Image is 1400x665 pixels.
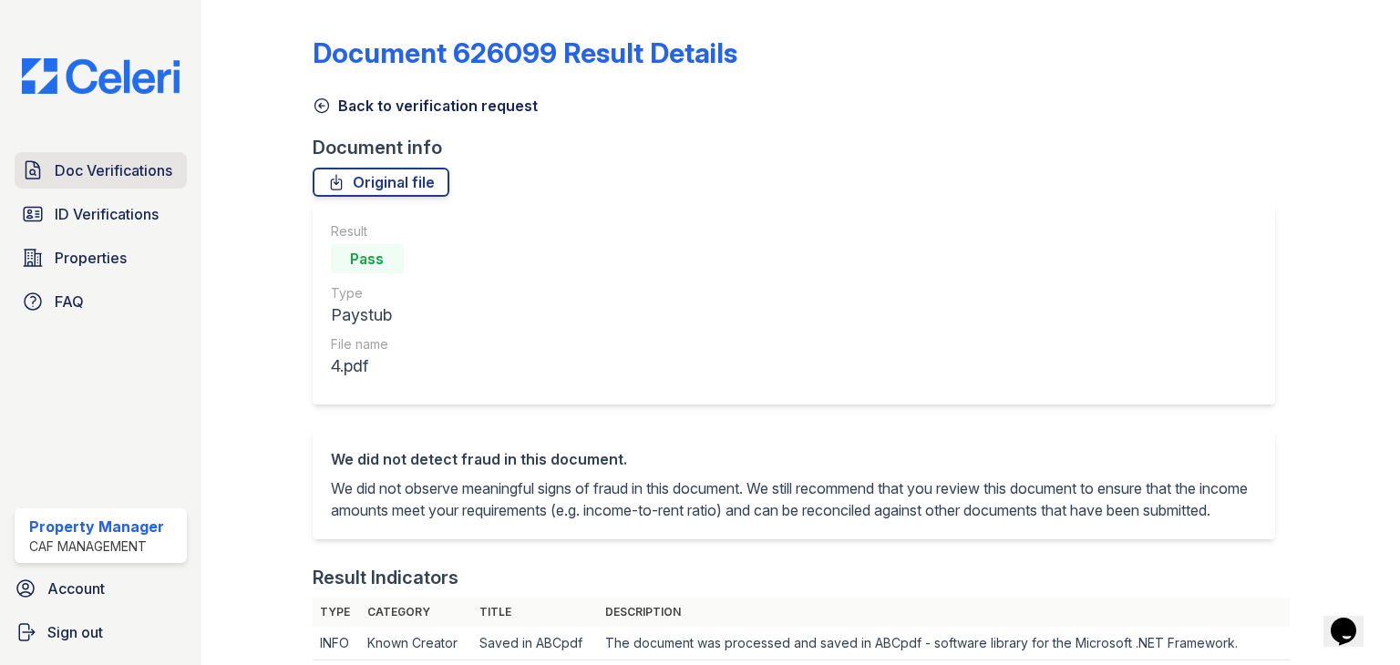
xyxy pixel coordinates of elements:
[1323,592,1382,647] iframe: chat widget
[15,283,187,320] a: FAQ
[313,565,458,590] div: Result Indicators
[29,516,164,537] div: Property Manager
[55,247,127,269] span: Properties
[313,95,538,117] a: Back to verification request
[15,196,187,232] a: ID Verifications
[7,58,194,94] img: CE_Logo_Blue-a8612792a0a2168367f1c8372b55b34899dd931a85d93a1a3d3e32e68fde9ad4.png
[313,36,737,69] a: Document 626099 Result Details
[47,578,105,599] span: Account
[331,284,404,302] div: Type
[598,598,1290,627] th: Description
[29,537,164,556] div: CAF Management
[331,222,404,240] div: Result
[331,448,1257,470] div: We did not detect fraud in this document.
[47,621,103,643] span: Sign out
[472,627,598,660] td: Saved in ABCpdf
[331,353,404,379] div: 4.pdf
[313,598,360,627] th: Type
[360,627,472,660] td: Known Creator
[331,477,1257,521] p: We did not observe meaningful signs of fraud in this document. We still recommend that you review...
[331,244,404,273] div: Pass
[331,335,404,353] div: File name
[15,152,187,189] a: Doc Verifications
[7,570,194,607] a: Account
[55,159,172,181] span: Doc Verifications
[598,627,1290,660] td: The document was processed and saved in ABCpdf - software library for the Microsoft .NET Framework.
[55,291,84,312] span: FAQ
[331,302,404,328] div: Paystub
[313,135,1290,160] div: Document info
[313,627,360,660] td: INFO
[7,614,194,650] a: Sign out
[360,598,472,627] th: Category
[55,203,159,225] span: ID Verifications
[15,240,187,276] a: Properties
[472,598,598,627] th: Title
[313,168,449,197] a: Original file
